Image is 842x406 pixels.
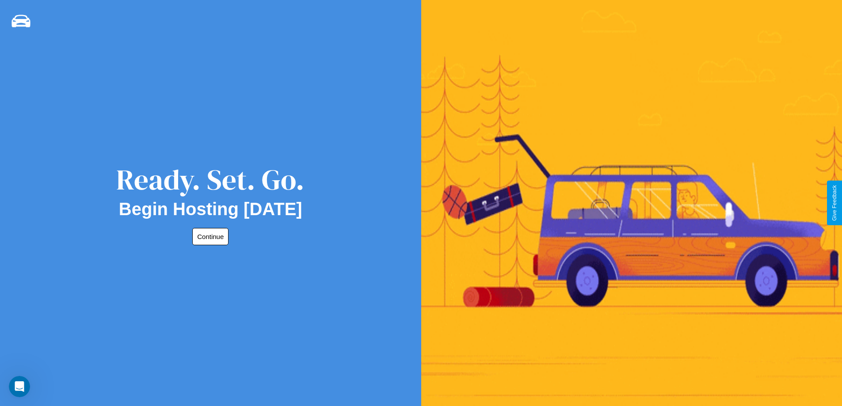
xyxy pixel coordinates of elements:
[116,160,305,199] div: Ready. Set. Go.
[831,185,838,221] div: Give Feedback
[192,228,229,245] button: Continue
[9,376,30,397] iframe: Intercom live chat
[119,199,302,219] h2: Begin Hosting [DATE]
